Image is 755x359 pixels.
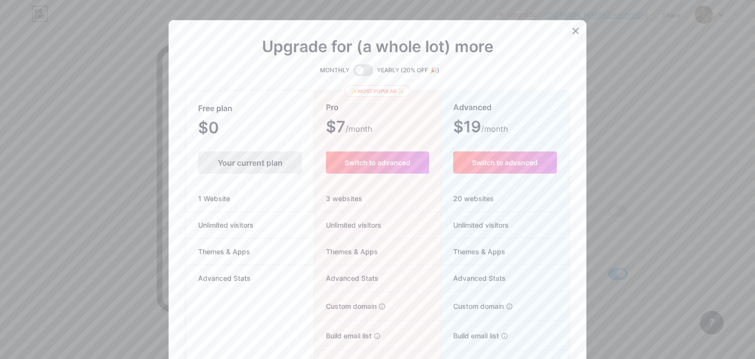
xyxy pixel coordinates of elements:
[326,121,372,135] span: $7
[314,273,378,283] span: Advanced Stats
[326,151,429,174] button: Switch to advanced
[441,330,499,341] span: Build email list
[345,158,410,167] span: Switch to advanced
[4,60,34,68] label: Font Size
[453,151,557,174] button: Switch to advanced
[4,4,144,13] div: Outline
[314,246,378,257] span: Themes & Apps
[198,100,232,117] span: Free plan
[198,122,245,136] span: $0
[453,99,492,116] span: Advanced
[15,13,53,21] a: Back to Top
[12,68,28,77] span: 16 px
[377,65,439,75] span: YEARLY (20% OFF 🎉)
[314,220,381,230] span: Unlimited visitors
[262,41,494,53] span: Upgrade for (a whole lot) more
[453,121,508,135] span: $19
[481,123,508,135] span: /month
[441,185,569,212] div: 20 websites
[441,273,506,283] span: Advanced Stats
[4,31,144,42] h3: Style
[186,246,262,257] span: Themes & Apps
[186,273,262,283] span: Advanced Stats
[345,85,410,97] div: ✨ Most popular ✨
[320,65,349,75] span: MONTHLY
[314,185,440,212] div: 3 websites
[314,330,372,341] span: Build email list
[326,99,339,116] span: Pro
[441,301,504,311] span: Custom domain
[198,151,302,174] div: Your current plan
[186,193,242,204] span: 1 Website
[441,246,505,257] span: Themes & Apps
[346,123,372,135] span: /month
[472,158,538,167] span: Switch to advanced
[314,301,377,311] span: Custom domain
[441,220,509,230] span: Unlimited visitors
[186,220,265,230] span: Unlimited visitors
